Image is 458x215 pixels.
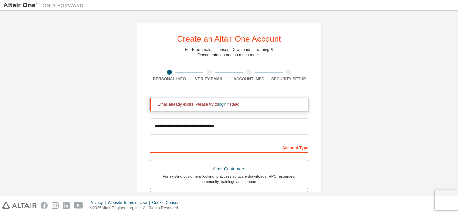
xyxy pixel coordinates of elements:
img: instagram.svg [52,202,59,209]
div: Verify Email [189,76,229,82]
img: Altair One [3,2,87,9]
div: Website Terms of Use [108,200,152,205]
img: altair_logo.svg [2,202,37,209]
div: Privacy [90,200,108,205]
div: Email already exists. Please try to instead. [158,102,303,107]
img: linkedin.svg [63,202,70,209]
p: © 2025 Altair Engineering, Inc. All Rights Reserved. [90,205,185,211]
div: Account Type [150,142,308,153]
div: Cookie Consent [152,200,184,205]
img: youtube.svg [74,202,83,209]
a: login [218,102,226,107]
img: facebook.svg [41,202,48,209]
div: Create an Altair One Account [177,35,281,43]
div: For existing customers looking to access software downloads, HPC resources, community, trainings ... [154,174,304,184]
div: Security Setup [269,76,309,82]
div: For Free Trials, Licenses, Downloads, Learning & Documentation and so much more. [185,47,273,58]
div: Altair Customers [154,164,304,174]
div: Personal Info [150,76,189,82]
div: Account Info [229,76,269,82]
